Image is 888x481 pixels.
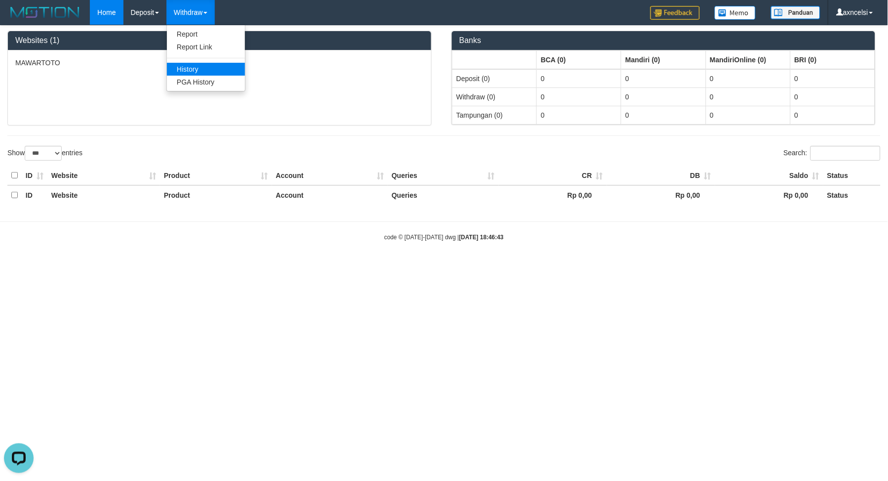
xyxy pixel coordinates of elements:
th: Group: activate to sort column ascending [706,50,790,69]
th: ID [22,166,47,185]
a: Report Link [167,41,245,53]
td: 0 [706,69,790,88]
th: CR [499,166,607,185]
th: Rp 0,00 [499,185,607,205]
small: code © [DATE]-[DATE] dwg | [384,234,504,241]
h3: Banks [459,36,868,45]
td: 0 [537,106,621,124]
td: 0 [537,69,621,88]
th: Account [272,166,388,185]
th: Queries [388,185,499,205]
td: 0 [790,69,875,88]
img: MOTION_logo.png [7,5,82,20]
img: panduan.png [771,6,820,19]
td: 0 [621,106,706,124]
a: History [167,63,245,76]
strong: [DATE] 18:46:43 [459,234,504,241]
th: Group: activate to sort column ascending [790,50,875,69]
th: Group: activate to sort column ascending [621,50,706,69]
select: Showentries [25,146,62,161]
td: 0 [537,87,621,106]
td: Tampungan (0) [452,106,537,124]
td: 0 [790,87,875,106]
td: 0 [706,87,790,106]
label: Search: [784,146,881,161]
img: Feedback.jpg [650,6,700,20]
td: 0 [621,69,706,88]
button: Open LiveChat chat widget [4,4,34,34]
th: Status [823,166,881,185]
td: 0 [790,106,875,124]
input: Search: [810,146,881,161]
td: 0 [706,106,790,124]
th: Rp 0,00 [607,185,715,205]
th: Website [47,185,160,205]
th: Product [160,185,272,205]
th: Rp 0,00 [715,185,823,205]
label: Show entries [7,146,82,161]
a: PGA History [167,76,245,88]
td: Withdraw (0) [452,87,537,106]
img: Button%20Memo.svg [715,6,756,20]
th: Queries [388,166,499,185]
th: DB [607,166,715,185]
th: ID [22,185,47,205]
p: MAWARTOTO [15,58,424,68]
th: Group: activate to sort column ascending [452,50,537,69]
td: Deposit (0) [452,69,537,88]
th: Website [47,166,160,185]
th: Status [823,185,881,205]
th: Group: activate to sort column ascending [537,50,621,69]
a: Report [167,28,245,41]
th: Account [272,185,388,205]
td: 0 [621,87,706,106]
th: Saldo [715,166,823,185]
h3: Websites (1) [15,36,424,45]
th: Product [160,166,272,185]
